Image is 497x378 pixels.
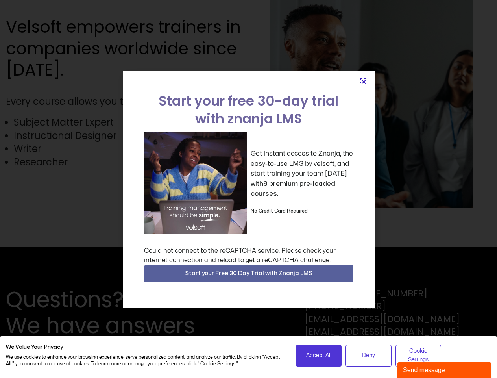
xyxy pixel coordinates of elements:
button: Start your Free 30 Day Trial with Znanja LMS [144,265,353,282]
span: Accept All [306,351,331,360]
span: Cookie Settings [401,347,436,365]
span: Deny [362,351,375,360]
p: Get instant access to Znanja, the easy-to-use LMS by velsoft, and start training your team [DATE]... [251,148,353,199]
div: Could not connect to the reCAPTCHA service. Please check your internet connection and reload to g... [144,246,353,265]
button: Accept all cookies [296,345,342,367]
button: Adjust cookie preferences [395,345,442,367]
strong: No Credit Card Required [251,209,308,213]
strong: 8 premium pre-loaded courses [251,180,335,197]
h2: Start your free 30-day trial with znanja LMS [144,92,353,128]
a: Close [361,79,367,85]
p: We use cookies to enhance your browsing experience, serve personalized content, and analyze our t... [6,354,284,367]
button: Deny all cookies [345,345,392,367]
img: a woman sitting at her laptop dancing [144,132,247,234]
iframe: chat widget [397,361,493,378]
span: Start your Free 30 Day Trial with Znanja LMS [185,269,312,278]
h2: We Value Your Privacy [6,344,284,351]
